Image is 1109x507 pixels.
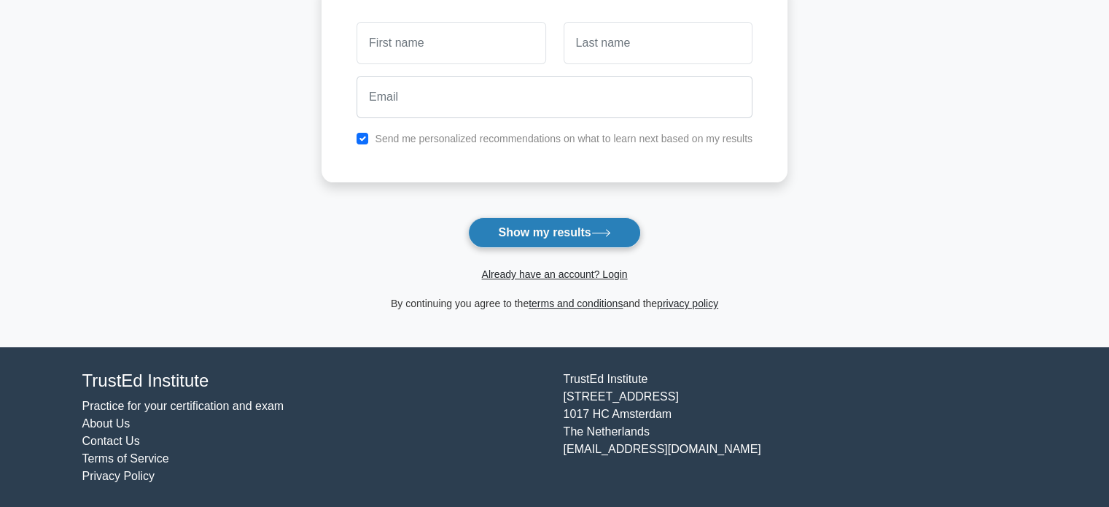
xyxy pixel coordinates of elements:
a: privacy policy [657,298,718,309]
a: Practice for your certification and exam [82,400,284,412]
label: Send me personalized recommendations on what to learn next based on my results [375,133,752,144]
a: Terms of Service [82,452,169,465]
input: Last name [564,22,752,64]
a: Contact Us [82,435,140,447]
a: terms and conditions [529,298,623,309]
div: By continuing you agree to the and the [313,295,796,312]
a: Privacy Policy [82,470,155,482]
h4: TrustEd Institute [82,371,546,392]
input: Email [357,76,752,118]
a: About Us [82,417,131,430]
a: Already have an account? Login [481,268,627,280]
div: TrustEd Institute [STREET_ADDRESS] 1017 HC Amsterdam The Netherlands [EMAIL_ADDRESS][DOMAIN_NAME] [555,371,1036,485]
input: First name [357,22,545,64]
button: Show my results [468,217,640,248]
